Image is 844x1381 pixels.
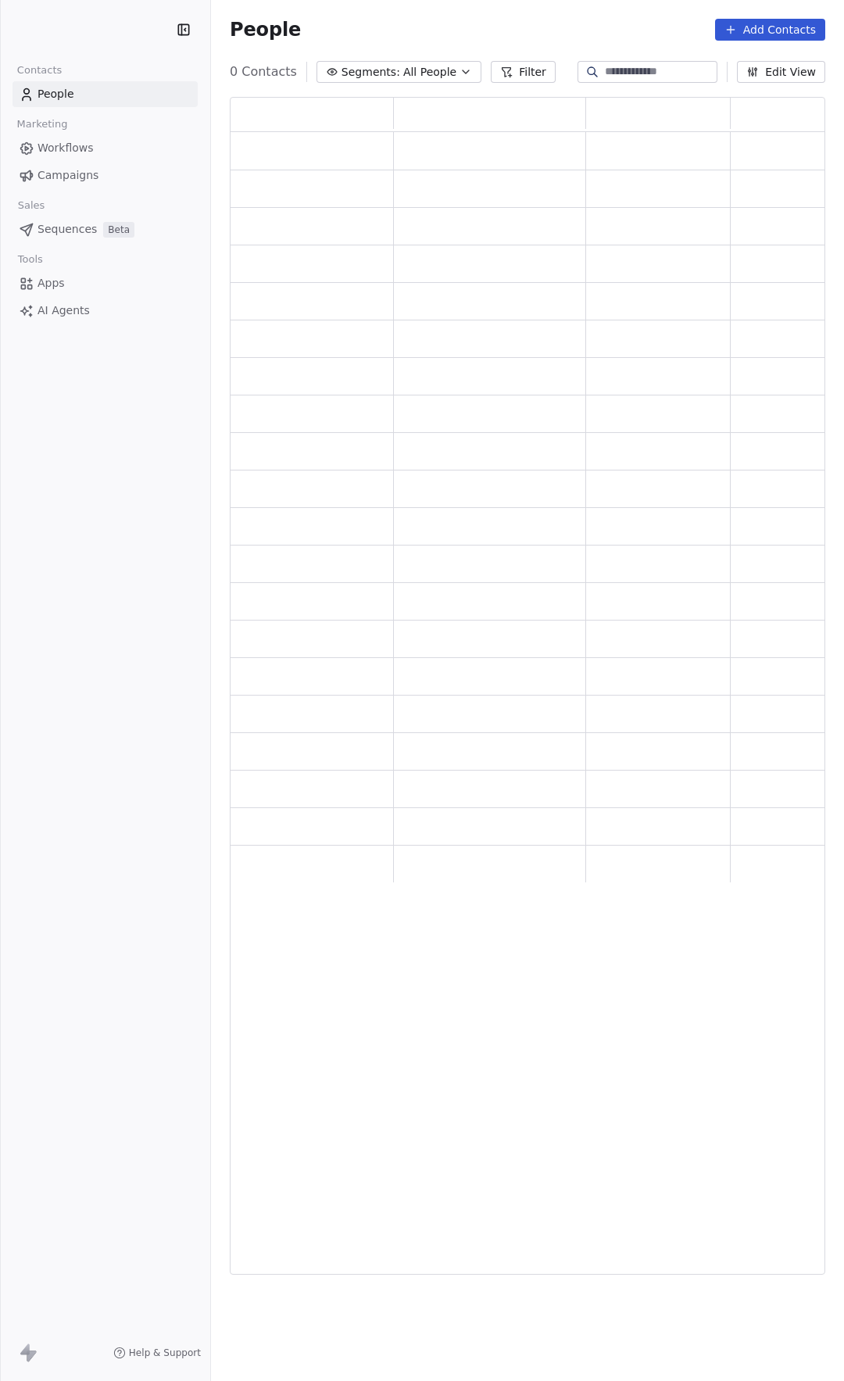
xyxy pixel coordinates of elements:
span: Marketing [10,113,74,136]
span: People [38,86,74,102]
span: All People [403,64,456,80]
a: Help & Support [113,1347,201,1359]
a: SequencesBeta [13,216,198,242]
span: 0 Contacts [230,63,297,81]
span: Sales [11,194,52,217]
span: Sequences [38,221,97,238]
a: People [13,81,198,107]
span: Workflows [38,140,94,156]
button: Edit View [737,61,825,83]
span: Help & Support [129,1347,201,1359]
a: Campaigns [13,163,198,188]
a: AI Agents [13,298,198,324]
span: Beta [103,222,134,238]
span: Segments: [342,64,400,80]
span: AI Agents [38,302,90,319]
span: Tools [11,248,49,271]
span: Apps [38,275,65,292]
button: Filter [491,61,556,83]
a: Apps [13,270,198,296]
a: Workflows [13,135,198,161]
span: People [230,18,301,41]
span: Campaigns [38,167,98,184]
span: Contacts [10,59,69,82]
button: Add Contacts [715,19,825,41]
